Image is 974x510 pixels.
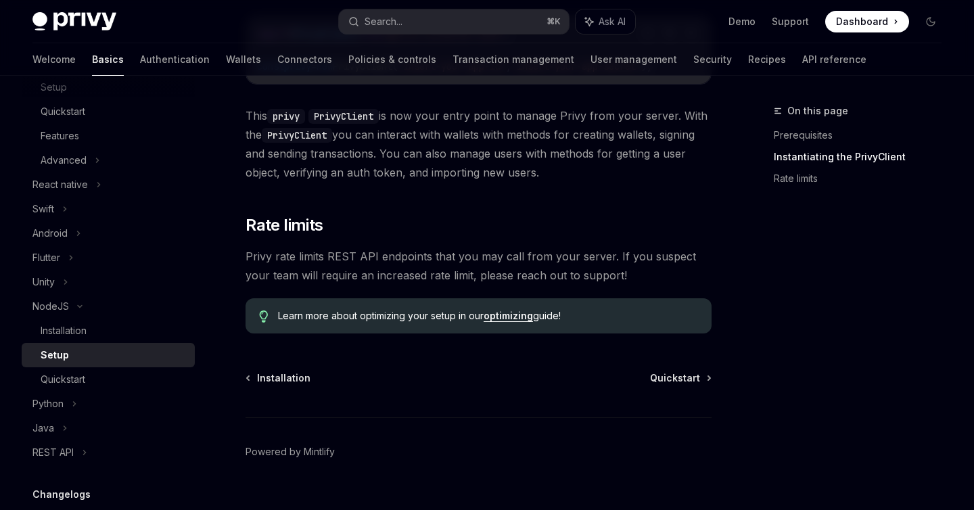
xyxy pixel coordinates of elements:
[22,343,195,367] a: Setup
[92,43,124,76] a: Basics
[32,43,76,76] a: Welcome
[576,9,635,34] button: Ask AI
[226,43,261,76] a: Wallets
[825,11,909,32] a: Dashboard
[246,106,712,182] span: This is now your entry point to manage Privy from your server. With the you can interact with wal...
[32,225,68,241] div: Android
[728,15,756,28] a: Demo
[41,347,69,363] div: Setup
[308,109,379,124] code: PrivyClient
[277,43,332,76] a: Connectors
[774,124,952,146] a: Prerequisites
[41,323,87,339] div: Installation
[339,9,568,34] button: Search...⌘K
[32,420,54,436] div: Java
[32,298,69,315] div: NodeJS
[32,274,55,290] div: Unity
[140,43,210,76] a: Authentication
[278,309,698,323] span: Learn more about optimizing your setup in our guide!
[41,152,87,168] div: Advanced
[920,11,942,32] button: Toggle dark mode
[453,43,574,76] a: Transaction management
[259,310,269,323] svg: Tip
[32,177,88,193] div: React native
[32,486,91,503] h5: Changelogs
[348,43,436,76] a: Policies & controls
[246,445,335,459] a: Powered by Mintlify
[802,43,866,76] a: API reference
[32,444,74,461] div: REST API
[22,367,195,392] a: Quickstart
[32,396,64,412] div: Python
[599,15,626,28] span: Ask AI
[41,103,85,120] div: Quickstart
[32,201,54,217] div: Swift
[650,371,710,385] a: Quickstart
[365,14,402,30] div: Search...
[590,43,677,76] a: User management
[32,12,116,31] img: dark logo
[41,371,85,388] div: Quickstart
[547,16,561,27] span: ⌘ K
[267,109,305,124] code: privy
[22,319,195,343] a: Installation
[247,371,310,385] a: Installation
[246,214,323,236] span: Rate limits
[787,103,848,119] span: On this page
[774,168,952,189] a: Rate limits
[246,247,712,285] span: Privy rate limits REST API endpoints that you may call from your server. If you suspect your team...
[257,371,310,385] span: Installation
[650,371,700,385] span: Quickstart
[772,15,809,28] a: Support
[748,43,786,76] a: Recipes
[836,15,888,28] span: Dashboard
[22,99,195,124] a: Quickstart
[41,128,79,144] div: Features
[22,124,195,148] a: Features
[262,128,332,143] code: PrivyClient
[484,310,533,322] a: optimizing
[693,43,732,76] a: Security
[32,250,60,266] div: Flutter
[774,146,952,168] a: Instantiating the PrivyClient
